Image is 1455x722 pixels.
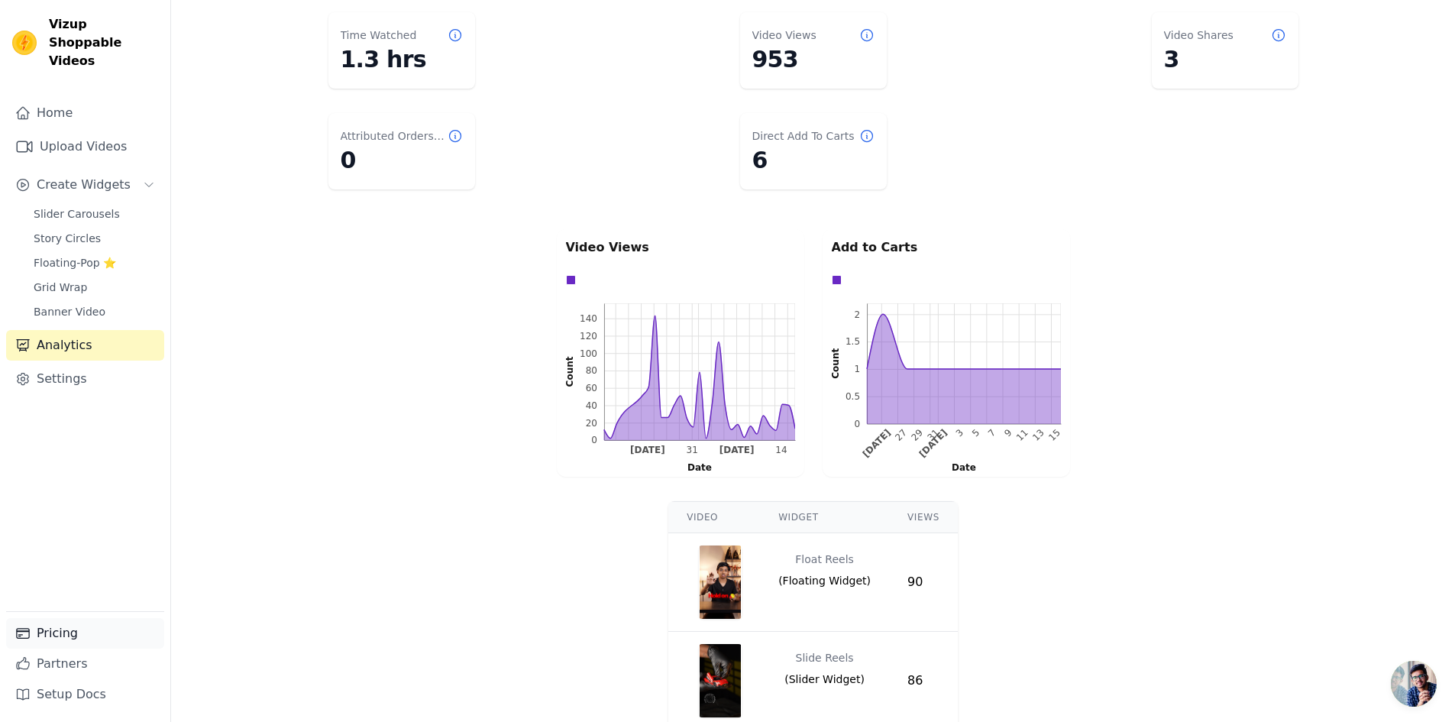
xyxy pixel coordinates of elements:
text: 2 [854,309,860,320]
g: Sun Sep 07 2025 00:00:00 GMT+0530 (India Standard Time) [719,445,754,456]
text: 60 [585,383,597,393]
g: left axis [542,304,604,446]
text: 29 [909,427,925,443]
g: Thu Sep 11 2025 00:00:00 GMT+0530 (India Standard Time) [1014,427,1030,443]
text: Count [564,356,575,387]
text: 5 [969,427,981,439]
g: left ticks [845,304,867,429]
g: bottom ticks [604,440,795,455]
g: Sun Sep 14 2025 00:00:00 GMT+0530 (India Standard Time) [775,445,787,456]
text: 20 [585,418,597,429]
div: Slide Reels [796,644,854,672]
span: Floating-Pop ⭐ [34,255,116,270]
dt: Time Watched [341,28,417,43]
dd: 1.3 hrs [341,46,463,73]
th: Video [668,502,760,533]
text: 140 [580,313,597,324]
text: 40 [585,400,597,411]
div: Float Reels [795,546,854,573]
g: Tue Sep 09 2025 00:00:00 GMT+0530 (India Standard Time) [1002,427,1014,439]
text: 1.5 [845,336,859,347]
img: video [699,546,742,619]
g: Fri Aug 29 2025 00:00:00 GMT+0530 (India Standard Time) [909,427,925,443]
g: Fri Sep 05 2025 00:00:00 GMT+0530 (India Standard Time) [969,427,981,439]
a: Floating-Pop ⭐ [24,252,164,274]
a: Home [6,98,164,128]
text: 3 [953,427,965,439]
text: 1 [854,364,860,374]
div: Data groups [828,271,1057,289]
g: Sun Aug 31 2025 00:00:00 GMT+0530 (India Standard Time) [925,427,941,443]
a: Slider Carousels [24,203,164,225]
span: Create Widgets [37,176,131,194]
text: 27 [893,427,909,443]
g: Sun Sep 07 2025 00:00:00 GMT+0530 (India Standard Time) [986,427,997,439]
button: Create Widgets [6,170,164,200]
text: 13 [1030,427,1046,443]
text: 0 [591,435,597,445]
dd: 953 [752,46,875,73]
dt: Video Shares [1164,28,1234,43]
a: Partners [6,649,164,679]
img: video [699,644,742,717]
g: Wed Sep 03 2025 00:00:00 GMT+0530 (India Standard Time) [953,427,965,439]
text: 100 [580,348,597,359]
text: 7 [986,427,997,439]
span: Banner Video [34,304,105,319]
text: 0.5 [845,391,859,402]
a: Upload Videos [6,131,164,162]
g: Mon Aug 25 2025 00:00:00 GMT+0530 (India Standard Time) [860,427,892,459]
a: Settings [6,364,164,394]
span: Story Circles [34,231,101,246]
g: Mon Sep 01 2025 00:00:00 GMT+0530 (India Standard Time) [917,427,949,459]
text: 120 [580,331,597,342]
th: Widget [760,502,889,533]
div: Data groups [562,271,791,289]
g: Sat Sep 13 2025 00:00:00 GMT+0530 (India Standard Time) [1030,427,1046,443]
text: 11 [1014,427,1030,443]
span: ( Slider Widget ) [784,672,865,687]
a: Setup Docs [6,679,164,710]
span: Grid Wrap [34,280,87,295]
dt: Direct Add To Carts [752,128,855,144]
a: Analytics [6,330,164,361]
a: Pricing [6,618,164,649]
div: 86 [907,672,939,690]
g: left ticks [580,304,604,446]
text: Date [952,462,976,473]
span: ( Floating Widget ) [778,573,871,588]
dd: 0 [341,147,463,174]
g: Sun Aug 31 2025 00:00:00 GMT+0530 (India Standard Time) [686,445,697,456]
text: [DATE] [630,445,665,456]
p: Add to Carts [832,238,1061,257]
g: Wed Aug 27 2025 00:00:00 GMT+0530 (India Standard Time) [893,427,909,443]
th: Views [889,502,958,533]
text: [DATE] [917,427,949,459]
div: Open chat [1391,661,1437,707]
text: [DATE] [860,427,892,459]
text: 31 [925,427,941,443]
text: 15 [1046,427,1062,443]
text: 0 [854,419,860,429]
text: Count [830,348,841,379]
text: 31 [686,445,697,456]
text: 80 [585,365,597,376]
img: Vizup [12,31,37,55]
p: Video Views [566,238,795,257]
text: 9 [1002,427,1014,439]
a: Story Circles [24,228,164,249]
span: Vizup Shoppable Videos [49,15,158,70]
a: Banner Video [24,301,164,322]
